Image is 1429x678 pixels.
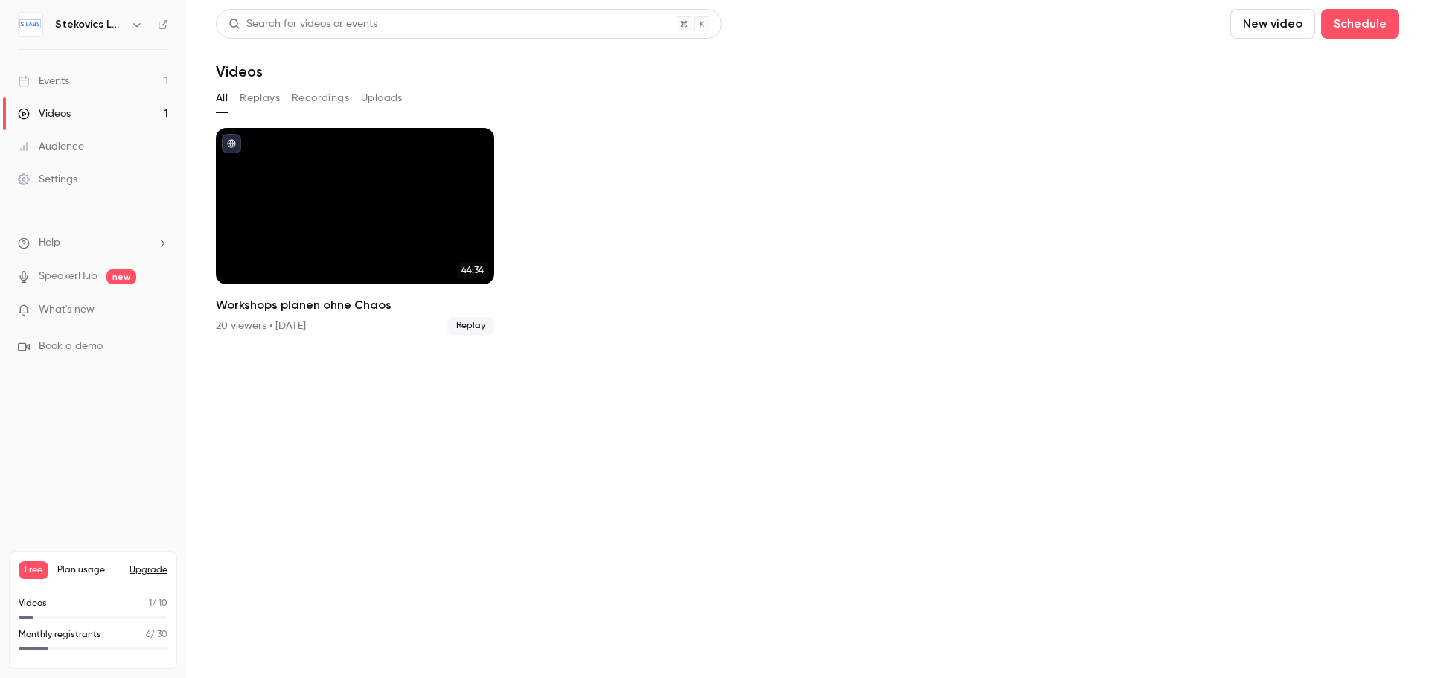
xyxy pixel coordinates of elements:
[216,296,494,314] h2: Workshops planen ohne Chaos
[39,269,97,284] a: SpeakerHub
[55,17,125,32] h6: Stekovics LABS
[57,564,121,576] span: Plan usage
[216,86,228,110] button: All
[216,128,1399,335] ul: Videos
[240,86,280,110] button: Replays
[39,235,60,251] span: Help
[447,317,494,335] span: Replay
[216,319,306,333] div: 20 viewers • [DATE]
[216,9,1399,669] section: Videos
[39,302,95,318] span: What's new
[216,128,494,335] a: 44:34Workshops planen ohne Chaos20 viewers • [DATE]Replay
[18,74,69,89] div: Events
[216,63,263,80] h1: Videos
[1230,9,1315,39] button: New video
[1321,9,1399,39] button: Schedule
[228,16,377,32] div: Search for videos or events
[222,134,241,153] button: published
[146,628,167,642] p: / 30
[19,628,101,642] p: Monthly registrants
[146,630,150,639] span: 6
[457,262,488,278] span: 44:34
[130,564,167,576] button: Upgrade
[292,86,349,110] button: Recordings
[39,339,103,354] span: Book a demo
[19,13,42,36] img: Stekovics LABS
[18,139,84,154] div: Audience
[19,561,48,579] span: Free
[106,269,136,284] span: new
[19,597,47,610] p: Videos
[18,172,77,187] div: Settings
[216,128,494,335] li: Workshops planen ohne Chaos
[361,86,403,110] button: Uploads
[18,106,71,121] div: Videos
[149,597,167,610] p: / 10
[18,235,168,251] li: help-dropdown-opener
[149,599,152,608] span: 1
